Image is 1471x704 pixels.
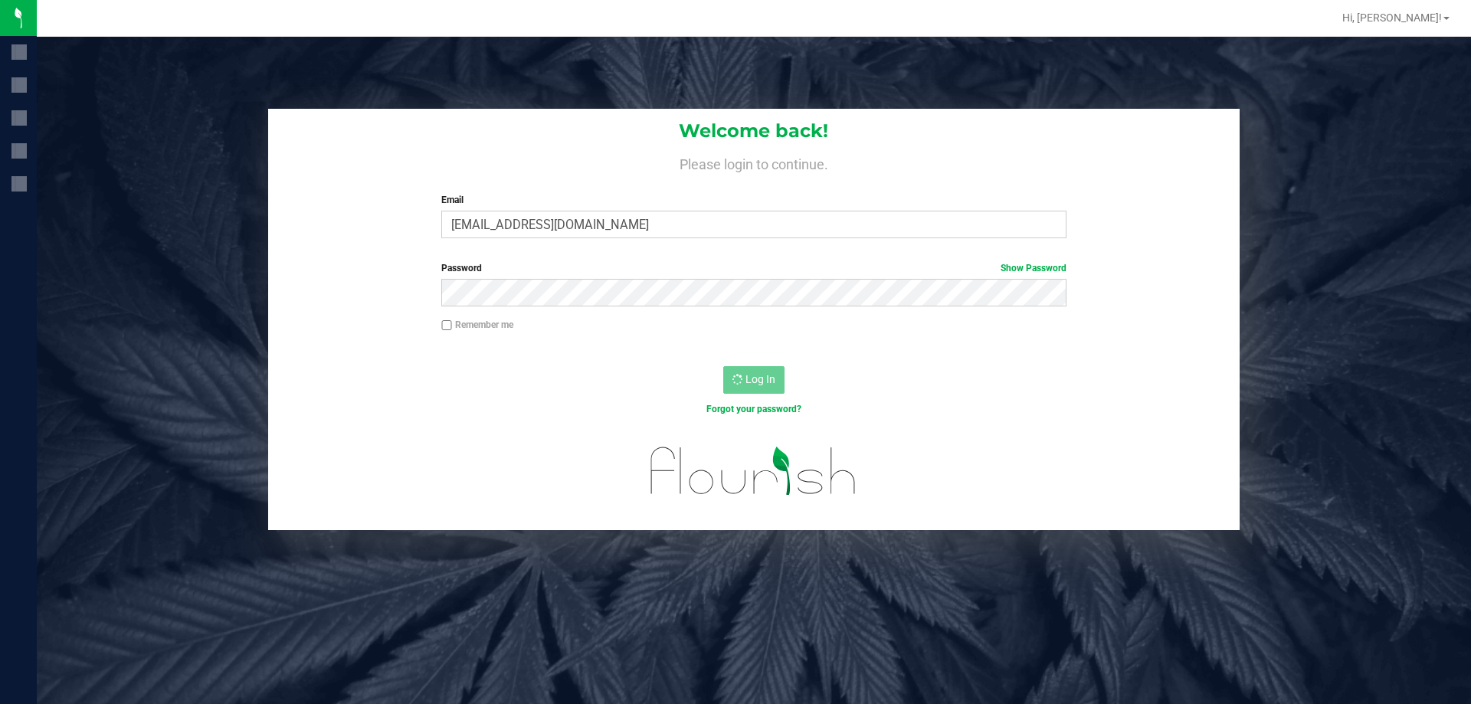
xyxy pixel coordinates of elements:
[632,432,875,510] img: flourish_logo.svg
[441,318,513,332] label: Remember me
[1342,11,1442,24] span: Hi, [PERSON_NAME]!
[706,404,801,414] a: Forgot your password?
[745,373,775,385] span: Log In
[723,366,785,394] button: Log In
[268,153,1240,172] h4: Please login to continue.
[441,263,482,273] span: Password
[268,121,1240,141] h1: Welcome back!
[441,193,1066,207] label: Email
[1001,263,1066,273] a: Show Password
[441,320,452,331] input: Remember me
